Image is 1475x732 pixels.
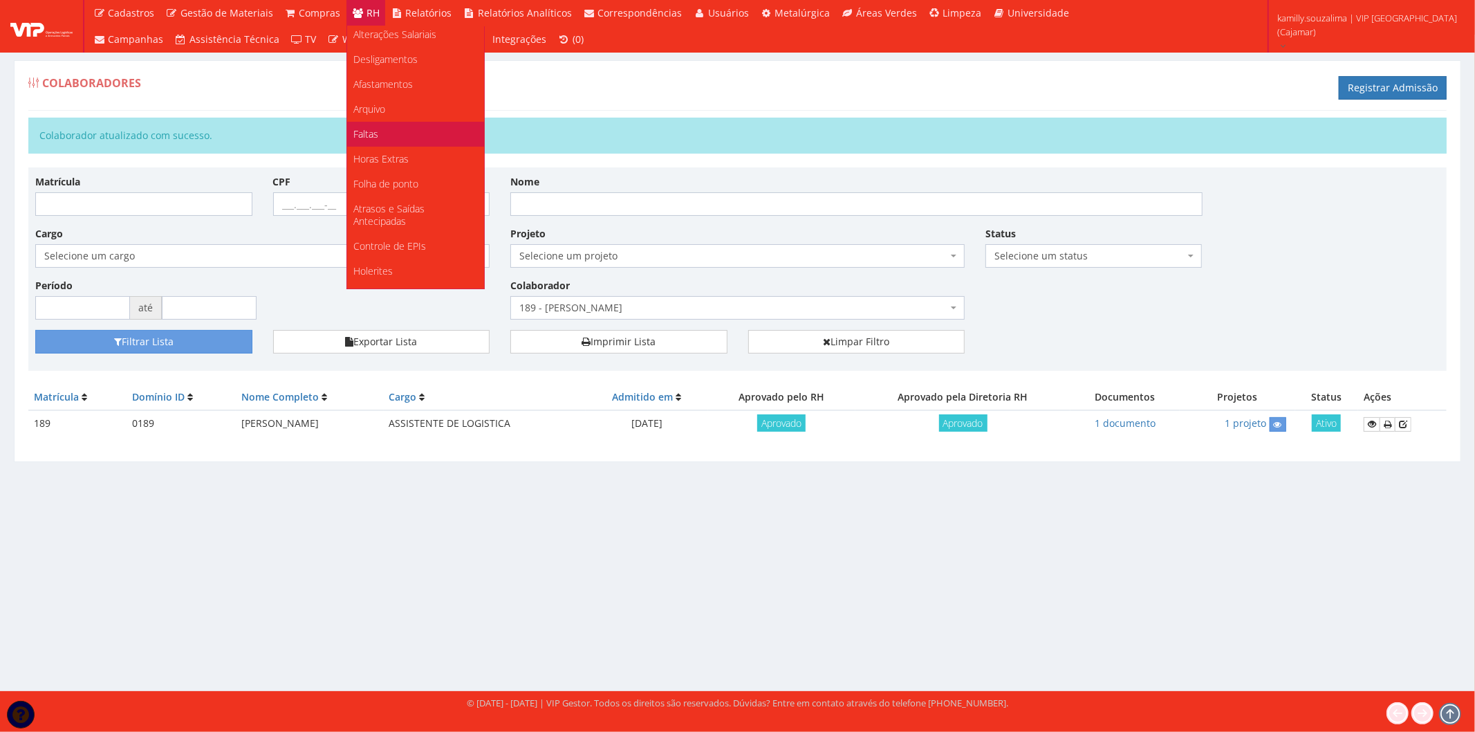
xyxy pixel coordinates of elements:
[189,33,279,46] span: Assistência Técnica
[35,244,490,268] span: Selecione um cargo
[553,26,590,53] a: (0)
[943,6,982,19] span: Limpeza
[35,330,252,354] button: Filtrar Lista
[1008,6,1069,19] span: Universidade
[748,330,965,354] a: Limpar Filtro
[10,16,73,37] img: logo
[35,227,63,241] label: Cargo
[35,279,73,293] label: Período
[598,6,683,19] span: Correspondências
[573,33,584,46] span: (0)
[347,47,484,72] a: Desligamentos
[757,414,806,432] span: Aprovado
[985,244,1203,268] span: Selecione um status
[510,296,965,320] span: 189 - RAFAEL OLIVEIRA DA CONCEIÇÃO
[855,385,1070,410] th: Aprovado pela Diretoria RH
[35,175,80,189] label: Matrícula
[347,72,484,97] a: Afastamentos
[367,6,380,19] span: RH
[132,390,185,403] a: Domínio ID
[28,118,1447,154] div: Colaborador atualizado com sucesso.
[347,234,484,259] a: Controle de EPIs
[180,6,273,19] span: Gestão de Materiais
[354,127,379,140] span: Faltas
[708,6,749,19] span: Usuários
[994,249,1185,263] span: Selecione um status
[28,410,127,437] td: 189
[130,296,162,320] span: até
[467,697,1008,710] div: © [DATE] - [DATE] | VIP Gestor. Todos os direitos são reservados. Dúvidas? Entre em contato atrav...
[1358,385,1447,410] th: Ações
[708,385,855,410] th: Aprovado pelo RH
[1312,414,1341,432] span: Ativo
[1277,11,1457,39] span: kamilly.souzalima | VIP [GEOGRAPHIC_DATA] (Cajamar)
[347,284,484,309] a: Informes de Rendimento
[493,33,547,46] span: Integrações
[44,249,472,263] span: Selecione um cargo
[88,26,169,53] a: Campanhas
[1225,417,1267,430] a: 1 projeto
[1339,76,1447,100] a: Registrar Admissão
[347,97,484,122] a: Arquivo
[109,6,155,19] span: Cadastros
[510,227,546,241] label: Projeto
[299,6,341,19] span: Compras
[285,26,322,53] a: TV
[939,414,987,432] span: Aprovado
[406,6,452,19] span: Relatórios
[519,249,947,263] span: Selecione um projeto
[354,202,425,228] span: Atrasos e Saídas Antecipadas
[478,6,572,19] span: Relatórios Analíticos
[985,227,1016,241] label: Status
[169,26,286,53] a: Assistência Técnica
[1180,385,1295,410] th: Projetos
[347,22,484,47] a: Alterações Salariais
[109,33,164,46] span: Campanhas
[354,77,414,91] span: Afastamentos
[775,6,831,19] span: Metalúrgica
[586,410,708,437] td: [DATE]
[510,244,965,268] span: Selecione um projeto
[510,279,570,293] label: Colaborador
[273,330,490,354] button: Exportar Lista
[1295,385,1358,410] th: Status
[354,152,409,165] span: Horas Extras
[236,410,383,437] td: [PERSON_NAME]
[306,33,317,46] span: TV
[354,177,419,190] span: Folha de ponto
[384,410,586,437] td: ASSISTENTE DE LOGISTICA
[241,390,319,403] a: Nome Completo
[510,330,727,354] a: Imprimir Lista
[354,102,386,116] span: Arquivo
[273,192,490,216] input: ___.___.___-__
[347,259,484,284] a: Holerites
[322,26,396,53] a: Workflows
[389,390,417,403] a: Cargo
[510,175,539,189] label: Nome
[342,33,389,46] span: Workflows
[354,239,427,253] span: Controle de EPIs
[856,6,917,19] span: Áreas Verdes
[347,196,484,234] a: Atrasos e Saídas Antecipadas
[1095,417,1156,430] a: 1 documento
[612,390,673,403] a: Admitido em
[354,264,393,277] span: Holerites
[34,390,79,403] a: Matrícula
[488,26,553,53] a: Integrações
[347,172,484,196] a: Folha de ponto
[347,147,484,172] a: Horas Extras
[347,122,484,147] a: Faltas
[354,28,437,41] span: Alterações Salariais
[42,75,141,91] span: Colaboradores
[127,410,236,437] td: 0189
[354,53,418,66] span: Desligamentos
[519,301,947,315] span: 189 - RAFAEL OLIVEIRA DA CONCEIÇÃO
[1070,385,1180,410] th: Documentos
[273,175,291,189] label: CPF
